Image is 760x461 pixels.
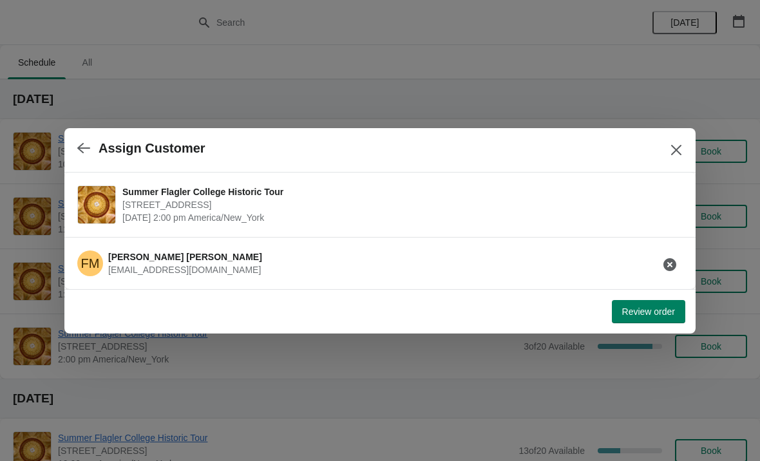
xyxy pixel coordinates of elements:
[81,256,100,270] text: FM
[78,186,115,223] img: Summer Flagler College Historic Tour | 74 King Street, St. Augustine, FL, USA | August 10 | 2:00 ...
[122,198,676,211] span: [STREET_ADDRESS]
[108,252,262,262] span: [PERSON_NAME] [PERSON_NAME]
[108,265,261,275] span: [EMAIL_ADDRESS][DOMAIN_NAME]
[622,306,675,317] span: Review order
[77,250,103,276] span: Frank
[122,185,676,198] span: Summer Flagler College Historic Tour
[122,211,676,224] span: [DATE] 2:00 pm America/New_York
[612,300,685,323] button: Review order
[665,138,688,162] button: Close
[99,141,205,156] h2: Assign Customer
